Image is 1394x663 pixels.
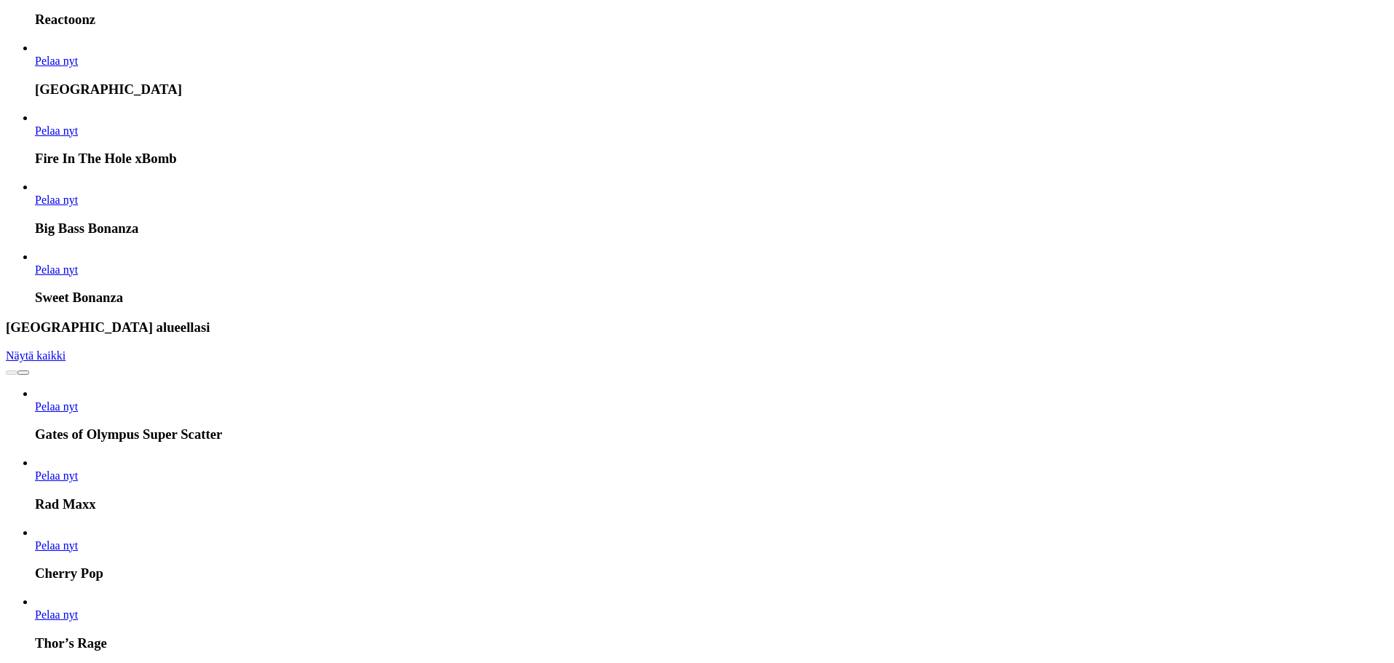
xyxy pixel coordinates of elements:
[35,263,78,276] span: Pelaa nyt
[35,55,78,67] a: Rip City
[35,635,1388,651] h3: Thor’s Rage
[35,55,78,67] span: Pelaa nyt
[35,41,1388,98] article: Rip City
[35,124,78,137] span: Pelaa nyt
[35,387,1388,443] article: Gates of Olympus Super Scatter
[17,370,29,375] button: next slide
[35,194,78,206] a: Big Bass Bonanza
[6,349,66,362] a: Näytä kaikki
[35,539,78,552] span: Pelaa nyt
[35,400,78,413] span: Pelaa nyt
[35,595,1388,651] article: Thor’s Rage
[35,194,78,206] span: Pelaa nyt
[35,290,1388,306] h3: Sweet Bonanza
[35,180,1388,237] article: Big Bass Bonanza
[35,469,78,482] span: Pelaa nyt
[35,539,78,552] a: Cherry Pop
[35,565,1388,581] h3: Cherry Pop
[35,608,78,621] span: Pelaa nyt
[35,456,1388,512] article: Rad Maxx
[35,151,1388,167] h3: Fire In The Hole xBomb
[6,370,17,375] button: prev slide
[35,469,78,482] a: Rad Maxx
[35,250,1388,306] article: Sweet Bonanza
[35,608,78,621] a: Thor’s Rage
[35,124,78,137] a: Fire In The Hole xBomb
[35,82,1388,98] h3: [GEOGRAPHIC_DATA]
[35,400,78,413] a: Gates of Olympus Super Scatter
[6,319,1388,336] h3: [GEOGRAPHIC_DATA] alueellasi
[35,526,1388,582] article: Cherry Pop
[35,12,1388,28] h3: Reactoonz
[35,263,78,276] a: Sweet Bonanza
[35,111,1388,167] article: Fire In The Hole xBomb
[35,496,1388,512] h3: Rad Maxx
[35,426,1388,442] h3: Gates of Olympus Super Scatter
[35,221,1388,237] h3: Big Bass Bonanza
